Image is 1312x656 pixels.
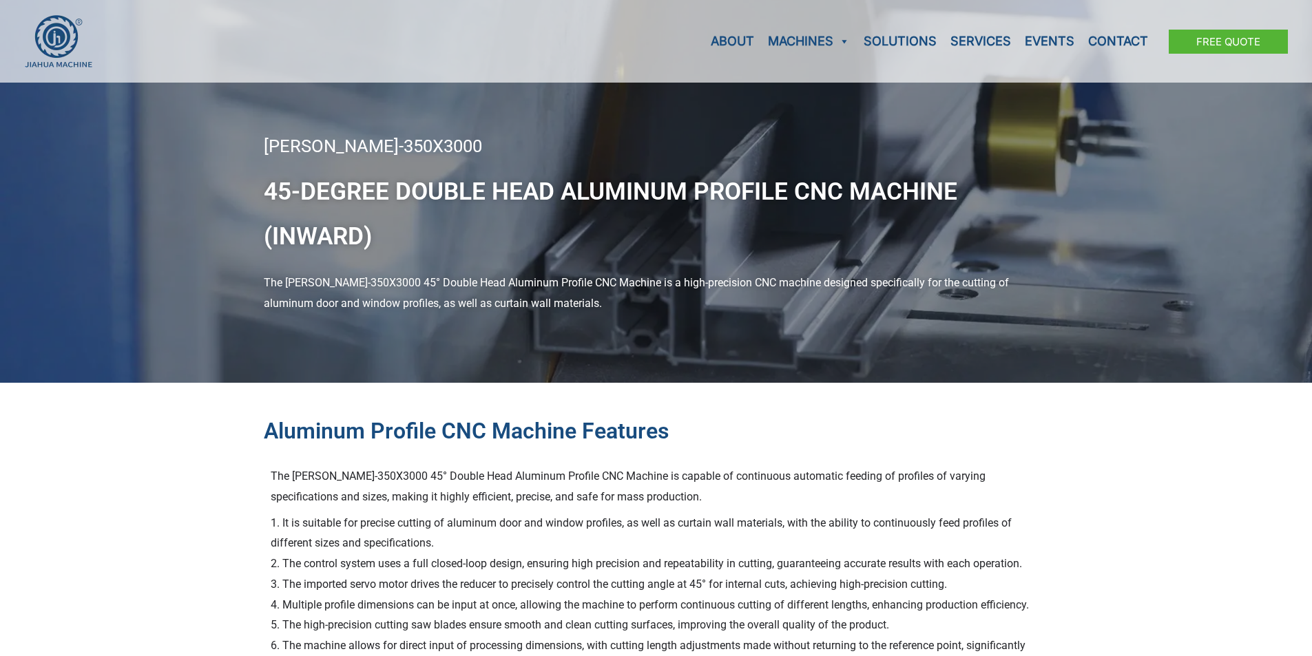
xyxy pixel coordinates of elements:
[264,169,1049,260] h1: 45-degree Double Head Aluminum Profile CNC Machine (Inward)
[1169,30,1288,54] a: Free Quote
[264,417,1049,446] h2: aluminum profile CNC machine Features
[271,466,1042,507] p: The [PERSON_NAME]-350X3000 45° Double Head Aluminum Profile CNC Machine is capable of continuous ...
[24,14,93,68] img: JH Aluminium Window & Door Processing Machines
[264,138,1049,156] div: [PERSON_NAME]-350X3000
[264,273,1049,313] div: The [PERSON_NAME]-350X3000 45° Double Head Aluminum Profile CNC Machine is a high-precision CNC m...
